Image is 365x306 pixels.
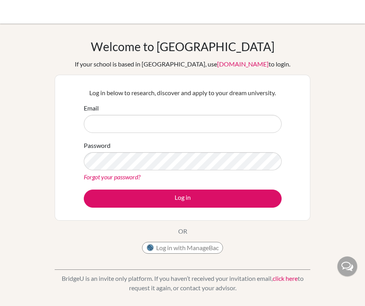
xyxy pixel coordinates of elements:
p: BridgeU is an invite only platform. If you haven’t received your invitation email, to request it ... [55,274,310,293]
a: [DOMAIN_NAME] [217,60,269,68]
a: click here [273,275,298,282]
button: Log in with ManageBac [142,242,223,254]
p: OR [178,227,187,236]
a: Forgot your password? [84,173,140,181]
div: If your school is based in [GEOGRAPHIC_DATA], use to login. [75,59,290,69]
button: Log in [84,190,282,208]
label: Email [84,103,99,113]
p: Log in below to research, discover and apply to your dream university. [84,88,282,98]
label: Password [84,141,111,150]
h1: Welcome to [GEOGRAPHIC_DATA] [91,39,275,53]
